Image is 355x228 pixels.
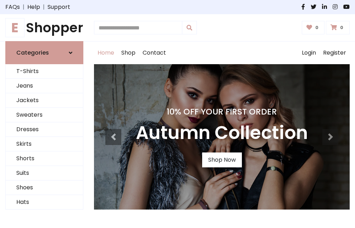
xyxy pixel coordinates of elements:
[5,41,83,64] a: Categories
[20,3,27,11] span: |
[136,122,308,144] h3: Autumn Collection
[6,108,83,122] a: Sweaters
[314,24,320,31] span: 0
[6,79,83,93] a: Jeans
[136,107,308,117] h4: 10% Off Your First Order
[326,21,350,34] a: 0
[6,93,83,108] a: Jackets
[6,195,83,210] a: Hats
[320,41,350,64] a: Register
[6,137,83,151] a: Skirts
[27,3,40,11] a: Help
[6,151,83,166] a: Shorts
[5,20,83,35] a: EShopper
[139,41,170,64] a: Contact
[40,3,48,11] span: |
[16,49,49,56] h6: Categories
[338,24,345,31] span: 0
[6,180,83,195] a: Shoes
[298,41,320,64] a: Login
[6,122,83,137] a: Dresses
[5,18,24,37] span: E
[48,3,70,11] a: Support
[202,152,242,167] a: Shop Now
[6,166,83,180] a: Suits
[94,41,118,64] a: Home
[5,3,20,11] a: FAQs
[6,64,83,79] a: T-Shirts
[118,41,139,64] a: Shop
[5,20,83,35] h1: Shopper
[302,21,325,34] a: 0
